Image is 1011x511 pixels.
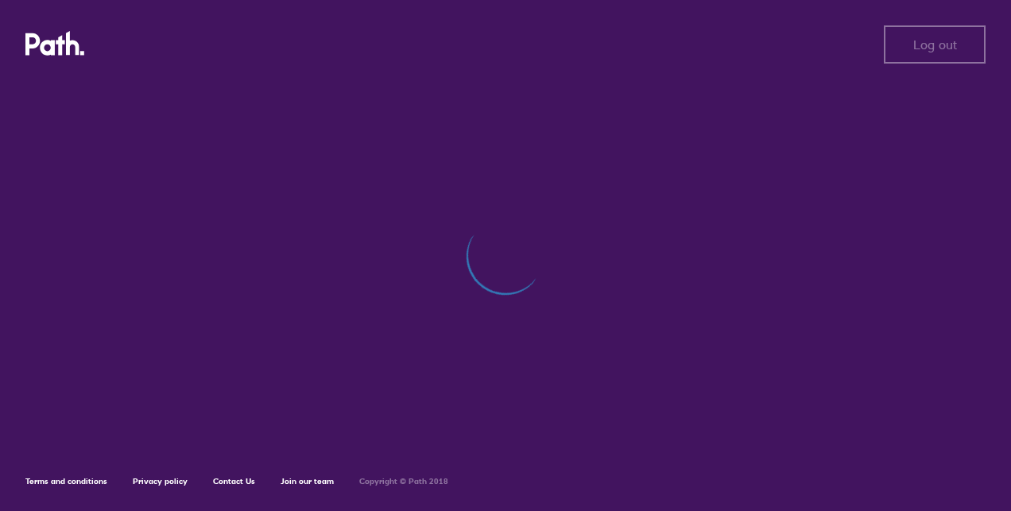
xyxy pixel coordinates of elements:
[913,37,957,52] span: Log out
[133,476,188,486] a: Privacy policy
[884,25,986,64] button: Log out
[359,477,448,486] h6: Copyright © Path 2018
[25,476,107,486] a: Terms and conditions
[213,476,255,486] a: Contact Us
[281,476,334,486] a: Join our team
